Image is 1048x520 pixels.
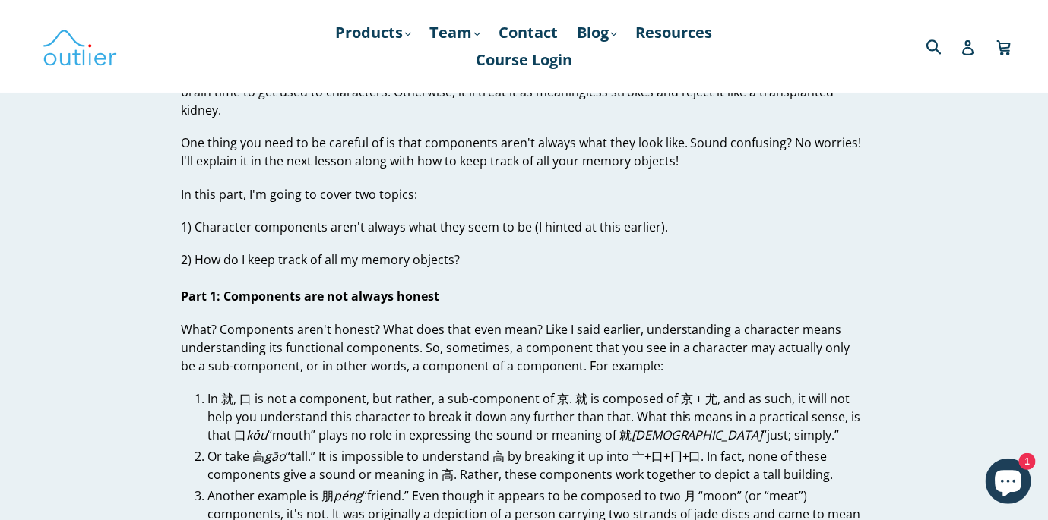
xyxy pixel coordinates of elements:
[181,288,439,304] strong: Part 1: Components are not always honest
[181,251,867,305] p: 2) How do I keep track of all my memory objects?
[923,30,964,61] input: Search
[981,459,1036,508] inbox-online-store-chat: Shopify online store chat
[42,24,118,68] img: Outlier Linguistics
[570,19,625,46] a: Blog
[468,46,580,74] a: Course Login
[328,19,419,46] a: Products
[264,448,286,465] em: gāo
[334,487,363,504] em: péng
[632,427,763,443] em: [DEMOGRAPHIC_DATA]
[181,218,867,236] p: 1) Character components aren't always what they seem to be (I hinted at this earlier).
[181,320,867,375] p: What? Components aren't honest? What does that even mean? Like I said earlier, understanding a ch...
[181,134,867,170] p: One thing you need to be careful of is that components aren't always what they look like. Sound c...
[181,185,867,203] p: In this part, I'm going to cover two topics:
[628,19,720,46] a: Resources
[492,19,566,46] a: Contact
[423,19,488,46] a: Team
[207,447,867,484] li: Or take 高 “tall.” It is impossible to understand 高 by breaking it up into 亠+口+冂+口. In fact, none ...
[246,427,268,443] em: kǒu
[207,389,867,444] li: In 就, 口 is not a component, but rather, a sub-component of 京. 就 is composed of 京 + 尤, and as such...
